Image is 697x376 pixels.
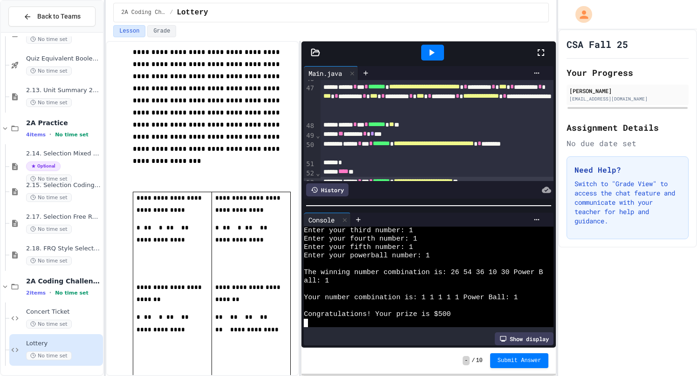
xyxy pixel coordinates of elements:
span: No time set [26,67,72,75]
button: Lesson [113,25,145,37]
span: 4 items [26,132,46,138]
span: 2 items [26,290,46,296]
span: 2.13. Unit Summary 2a Selection (2.1-2.6) [26,87,101,94]
span: 2A Practice [26,119,101,127]
button: Back to Teams [8,7,96,27]
div: History [306,183,348,196]
h1: CSA Fall 25 [567,38,628,51]
div: 52 [304,169,315,178]
span: No time set [26,225,72,234]
div: Main.java [304,66,358,80]
div: 48 [304,121,315,131]
span: / [471,357,475,364]
div: Console [304,215,339,225]
span: No time set [26,175,72,183]
div: 51 [304,160,315,169]
div: Show display [495,332,553,345]
span: 10 [476,357,482,364]
button: Submit Answer [490,353,549,368]
span: 2A Coding Challenges [121,9,166,16]
span: 2.18. FRQ Style Selection Coding Practice (2.1-2.6) [26,245,101,253]
div: [EMAIL_ADDRESS][DOMAIN_NAME] [569,95,686,102]
span: Lottery [177,7,208,18]
span: The winning number combination is: 26 54 36 10 30 Power B [304,269,543,277]
div: [PERSON_NAME] [569,87,686,95]
div: 53 [304,178,315,188]
h3: Need Help? [574,164,681,175]
p: Switch to "Grade View" to access the chat feature and communicate with your teacher for help and ... [574,179,681,226]
span: 2.15. Selection Coding Practice (2.1-2.6) [26,181,101,189]
span: No time set [26,193,72,202]
div: Main.java [304,68,347,78]
span: No time set [55,290,89,296]
span: Back to Teams [37,12,81,21]
span: / [170,9,173,16]
span: No time set [26,35,72,44]
span: Quiz Equivalent Booleans Expressions [26,55,101,63]
span: Enter your fifth number: 1 [304,243,413,252]
button: Grade [147,25,176,37]
span: No time set [26,98,72,107]
h2: Assignment Details [567,121,689,134]
span: Concert Ticket [26,308,101,316]
span: No time set [26,351,72,360]
div: 47 [304,84,315,121]
span: Optional [26,161,61,171]
span: No time set [26,256,72,265]
span: 2A Coding Challenges [26,277,101,285]
span: No time set [26,320,72,329]
span: Your number combination is: 1 1 1 1 1 Power Ball: 1 [304,294,518,302]
span: No time set [55,132,89,138]
span: Fold line [315,169,320,177]
div: 50 [304,141,315,160]
div: Console [304,213,351,227]
span: Congratulations! Your prize is $500 [304,310,451,319]
span: - [463,356,470,365]
span: Submit Answer [498,357,541,364]
div: 49 [304,131,315,141]
span: 2.17. Selection Free Response Question (FRQ) Game Practice (2.1-2.6) [26,213,101,221]
span: 2.14. Selection Mixed Up Code Practice (2.1-2.6) [26,150,101,158]
span: • [49,289,51,296]
span: Lottery [26,340,101,348]
div: No due date set [567,138,689,149]
span: Fold line [315,132,320,139]
span: Enter your powerball number: 1 [304,252,430,260]
span: Enter your third number: 1 [304,227,413,235]
h2: Your Progress [567,66,689,79]
span: • [49,131,51,138]
div: My Account [566,4,594,25]
span: Enter your fourth number: 1 [304,235,417,243]
span: all: 1 [304,277,329,285]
